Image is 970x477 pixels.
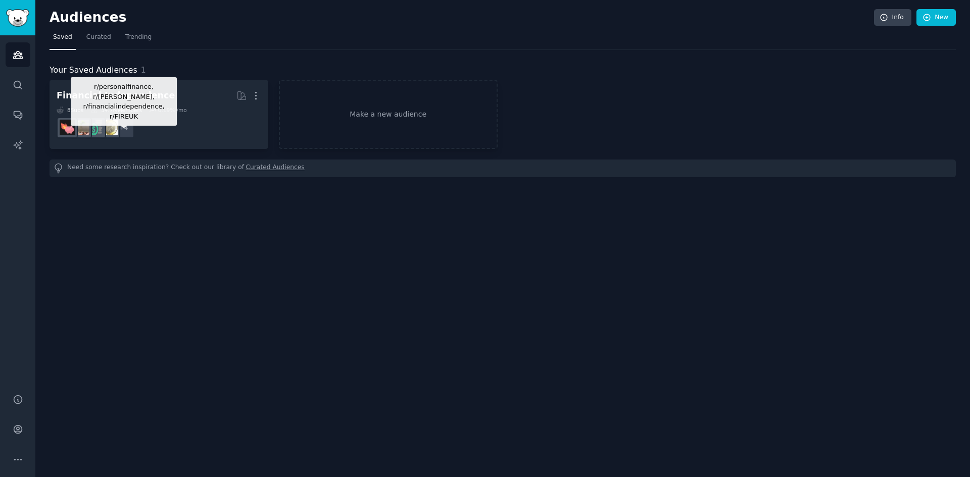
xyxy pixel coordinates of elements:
span: Your Saved Audiences [50,64,137,77]
div: 8 Sub s [57,107,83,114]
img: fatFIRE [60,120,75,135]
a: Curated Audiences [246,163,305,174]
div: + 4 [113,117,134,138]
div: 0.19 % /mo [158,107,187,114]
a: Info [874,9,911,26]
a: Trending [122,29,155,50]
img: GummySearch logo [6,9,29,27]
span: 1 [141,65,146,75]
h2: Audiences [50,10,874,26]
span: Trending [125,33,152,42]
img: FinancialPlanning [88,120,104,135]
a: New [916,9,956,26]
span: Saved [53,33,72,42]
a: Make a new audience [279,80,498,149]
a: Saved [50,29,76,50]
div: 34.7M Members [90,107,142,114]
div: Need some research inspiration? Check out our library of [50,160,956,177]
img: Fire [74,120,89,135]
a: Financial Independence8Subs34.7MMembers0.19% /mor/personalfinance, r/[PERSON_NAME], r/financialin... [50,80,268,149]
a: Curated [83,29,115,50]
span: Curated [86,33,111,42]
img: UKPersonalFinance [102,120,118,135]
div: Financial Independence [57,89,175,102]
